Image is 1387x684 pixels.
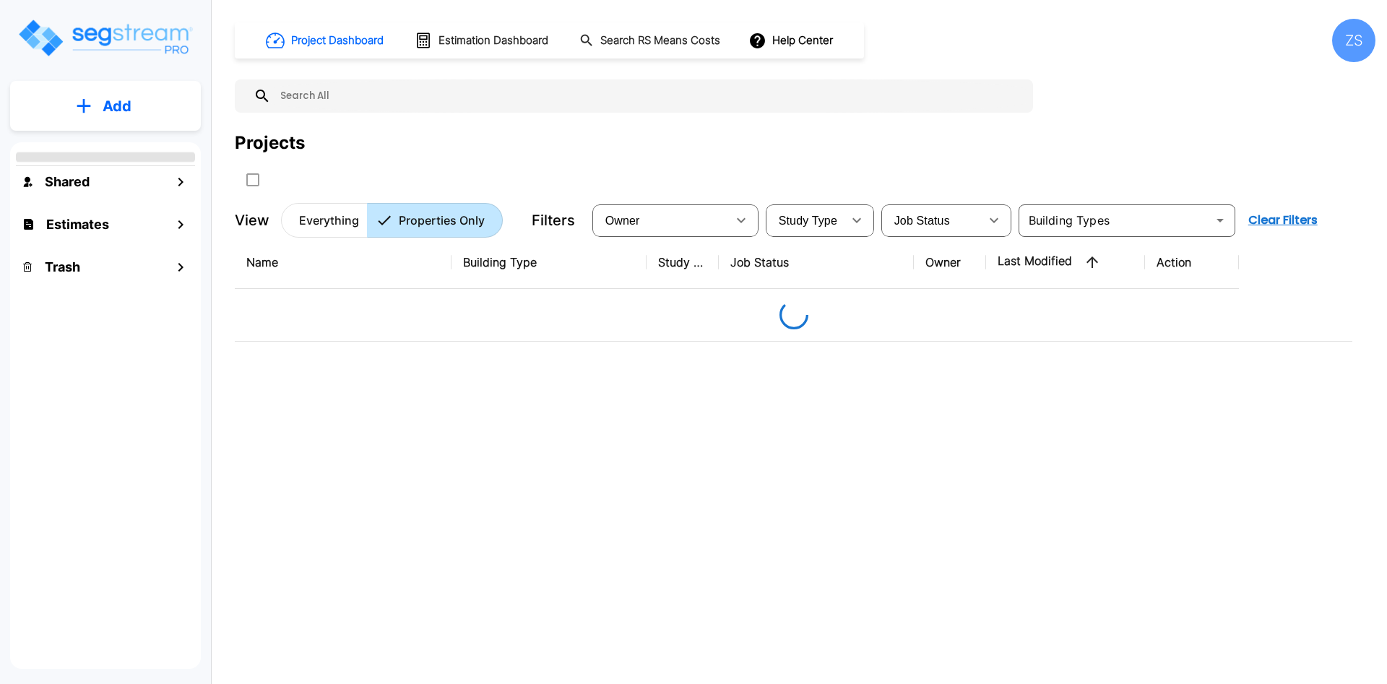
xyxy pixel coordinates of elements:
[986,236,1145,289] th: Last Modified
[10,85,201,127] button: Add
[17,17,194,59] img: Logo
[595,200,727,241] div: Select
[746,27,839,54] button: Help Center
[281,203,368,238] button: Everything
[367,203,503,238] button: Properties Only
[1145,236,1239,289] th: Action
[451,236,647,289] th: Building Type
[647,236,719,289] th: Study Type
[1243,206,1323,235] button: Clear Filters
[1210,210,1230,230] button: Open
[769,200,842,241] div: Select
[235,236,451,289] th: Name
[45,257,80,277] h1: Trash
[235,130,305,156] div: Projects
[299,212,359,229] p: Everything
[719,236,914,289] th: Job Status
[46,215,109,234] h1: Estimates
[894,215,950,227] span: Job Status
[399,212,485,229] p: Properties Only
[260,25,392,56] button: Project Dashboard
[884,200,980,241] div: Select
[235,209,269,231] p: View
[600,33,720,49] h1: Search RS Means Costs
[281,203,503,238] div: Platform
[238,165,267,194] button: SelectAll
[574,27,728,55] button: Search RS Means Costs
[605,215,640,227] span: Owner
[532,209,575,231] p: Filters
[914,236,986,289] th: Owner
[103,95,131,117] p: Add
[291,33,384,49] h1: Project Dashboard
[779,215,837,227] span: Study Type
[438,33,548,49] h1: Estimation Dashboard
[409,25,556,56] button: Estimation Dashboard
[45,172,90,191] h1: Shared
[271,79,1026,113] input: Search All
[1332,19,1375,62] div: ZS
[1023,210,1207,230] input: Building Types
